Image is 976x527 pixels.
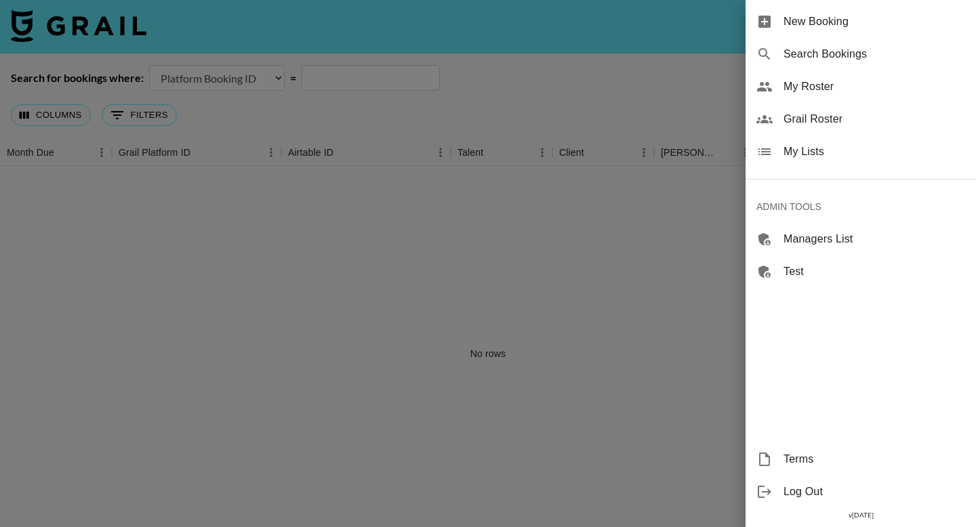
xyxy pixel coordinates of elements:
div: My Lists [746,135,976,168]
div: New Booking [746,5,976,38]
span: Terms [784,451,965,467]
div: Search Bookings [746,38,976,70]
span: My Lists [784,144,965,160]
span: Grail Roster [784,111,965,127]
span: New Booking [784,14,965,30]
div: ADMIN TOOLS [746,190,976,223]
span: Log Out [784,484,965,500]
div: My Roster [746,70,976,103]
div: Grail Roster [746,103,976,135]
div: Terms [746,443,976,476]
div: Log Out [746,476,976,508]
div: Managers List [746,223,976,255]
div: v [DATE] [746,508,976,522]
span: My Roster [784,79,965,95]
span: Test [784,263,965,280]
span: Search Bookings [784,46,965,62]
span: Managers List [784,231,965,247]
div: Test [746,255,976,288]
